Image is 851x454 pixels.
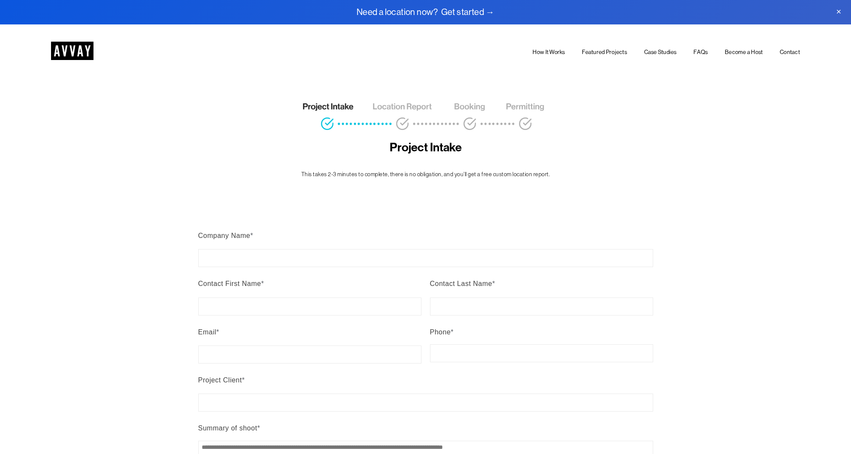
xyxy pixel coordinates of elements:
[430,344,653,362] input: Phone*
[198,298,421,316] input: Contact First Name*
[430,280,493,287] span: Contact Last Name
[644,48,677,57] a: Case Studies
[430,328,451,336] span: Phone
[239,140,612,155] h4: Project Intake
[533,48,565,57] a: How It Works
[198,249,653,267] input: Company Name*
[694,48,708,57] a: FAQs
[430,298,653,316] input: Contact Last Name*
[198,424,257,432] span: Summary of shoot
[239,170,612,179] p: This takes 2-3 minutes to complete, there is no obligation, and you’ll get a free custom location...
[51,42,94,60] img: AVVAY - The First Nationwide Location Scouting Co.
[582,48,627,57] a: Featured Projects
[198,328,217,336] span: Email
[725,48,763,57] a: Become a Host
[198,376,242,384] span: Project Client
[198,394,653,412] input: Project Client*
[198,280,261,287] span: Contact First Name
[198,346,421,364] input: Email*
[198,232,251,239] span: Company Name
[780,48,800,57] a: Contact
